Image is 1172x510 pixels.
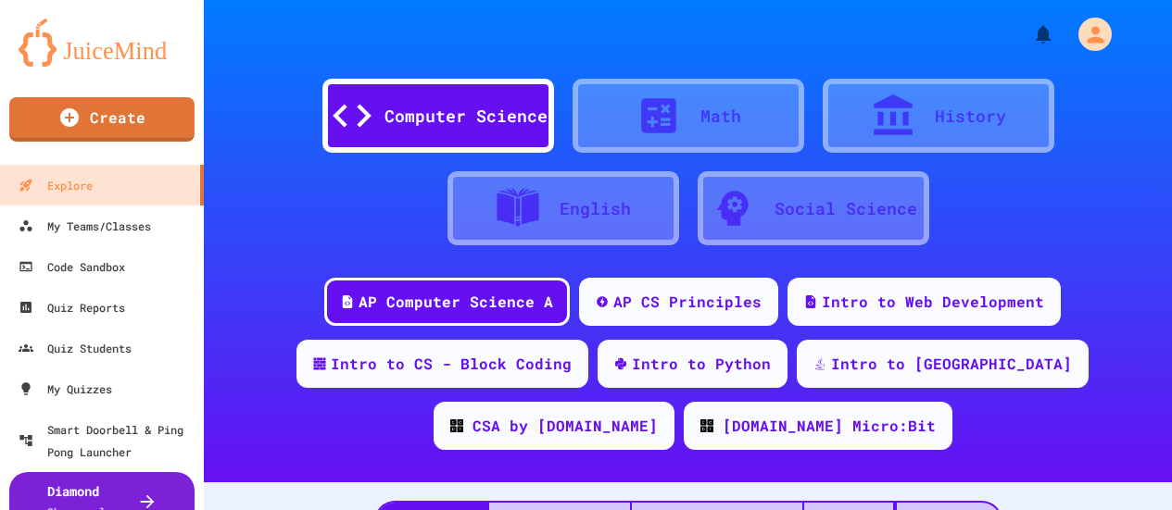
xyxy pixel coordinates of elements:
[473,415,658,437] div: CSA by [DOMAIN_NAME]
[1018,355,1153,434] iframe: chat widget
[19,337,132,359] div: Quiz Students
[998,19,1059,50] div: My Notifications
[19,215,151,237] div: My Teams/Classes
[1094,436,1153,491] iframe: chat widget
[613,291,762,313] div: AP CS Principles
[19,296,125,318] div: Quiz Reports
[700,419,713,432] img: CODE_logo_RGB.png
[19,378,112,400] div: My Quizzes
[19,19,185,67] img: logo-orange.svg
[384,104,548,129] div: Computer Science
[331,353,572,375] div: Intro to CS - Block Coding
[19,174,93,196] div: Explore
[831,353,1072,375] div: Intro to [GEOGRAPHIC_DATA]
[700,104,741,129] div: Math
[632,353,771,375] div: Intro to Python
[359,291,553,313] div: AP Computer Science A
[19,255,125,278] div: Code Sandbox
[9,97,195,142] a: Create
[19,418,196,463] div: Smart Doorbell & Ping Pong Launcher
[723,415,936,437] div: [DOMAIN_NAME] Micro:Bit
[560,196,631,221] div: English
[775,196,917,221] div: Social Science
[450,419,463,432] img: CODE_logo_RGB.png
[935,104,1006,129] div: History
[822,291,1044,313] div: Intro to Web Development
[1059,13,1116,56] div: My Account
